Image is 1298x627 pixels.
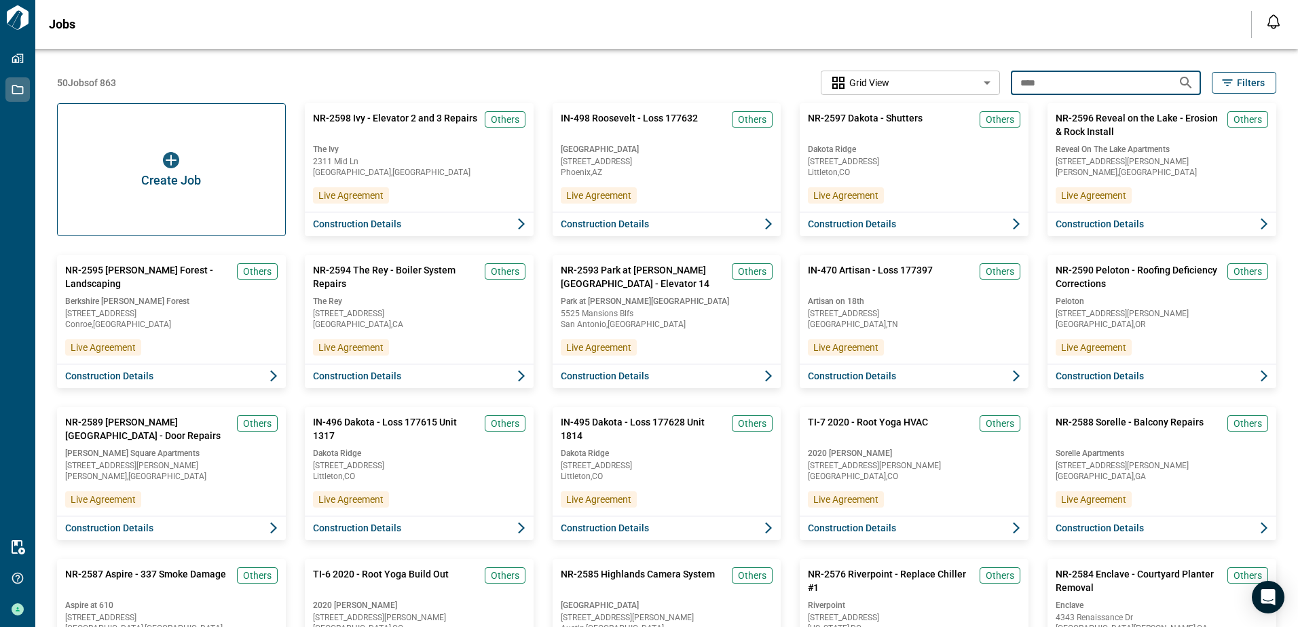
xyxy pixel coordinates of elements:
span: Littleton , CO [808,168,1020,176]
span: [STREET_ADDRESS] [808,157,1020,166]
span: IN-495 Dakota - Loss 177628 Unit 1814 [561,415,727,442]
span: Construction Details [65,521,153,535]
span: [STREET_ADDRESS][PERSON_NAME] [1056,309,1268,318]
span: Live Agreement [318,493,384,506]
button: Construction Details [57,516,286,540]
span: Reveal On The Lake Apartments [1056,144,1268,155]
span: TI-6 2020 - Root Yoga Build Out [313,567,449,594]
span: NR-2594 The Rey - Boiler System Repairs [313,263,479,290]
span: [STREET_ADDRESS] [313,461,525,470]
span: 5525 Mansions Blfs [561,309,773,318]
span: NR-2587 Aspire - 337 Smoke Damage [65,567,226,594]
button: Construction Details [553,516,781,540]
span: 4343 Renaissance Dr [1056,613,1268,622]
div: Open Intercom Messenger [1252,581,1284,613]
button: Search jobs [1172,69,1200,96]
span: Others [243,265,272,278]
span: Construction Details [561,521,649,535]
span: Live Agreement [1061,189,1126,202]
span: Live Agreement [813,493,878,506]
span: Construction Details [313,521,401,535]
span: NR-2595 [PERSON_NAME] Forest - Landscaping [65,263,231,290]
span: [STREET_ADDRESS] [561,461,773,470]
span: Construction Details [808,521,896,535]
span: Live Agreement [566,493,631,506]
span: [STREET_ADDRESS][PERSON_NAME] [313,613,525,622]
span: Construction Details [561,217,649,231]
span: [STREET_ADDRESS] [313,309,525,318]
span: 50 Jobs of 863 [57,76,116,90]
button: Construction Details [305,212,534,236]
span: 2020 [PERSON_NAME] [808,448,1020,459]
span: 2020 [PERSON_NAME] [313,600,525,611]
span: NR-2585 Highlands Camera System [561,567,715,594]
span: [GEOGRAPHIC_DATA] , CO [808,472,1020,480]
span: Others [1234,265,1262,278]
span: [GEOGRAPHIC_DATA] [561,600,773,611]
button: Filters [1212,72,1276,94]
button: Construction Details [57,364,286,388]
span: Live Agreement [71,493,136,506]
button: Construction Details [800,212,1028,236]
span: [PERSON_NAME] , [GEOGRAPHIC_DATA] [65,472,278,480]
span: [STREET_ADDRESS][PERSON_NAME] [1056,157,1268,166]
span: Others [491,113,519,126]
button: Construction Details [305,364,534,388]
span: Live Agreement [813,189,878,202]
span: [GEOGRAPHIC_DATA] , CA [313,320,525,328]
span: Filters [1237,76,1265,90]
span: Live Agreement [813,341,878,354]
span: Berkshire [PERSON_NAME] Forest [65,296,278,307]
button: Construction Details [1047,516,1276,540]
span: The Ivy [313,144,525,155]
span: NR-2584 Enclave - Courtyard Planter Removal [1056,567,1222,594]
span: Dakota Ridge [808,144,1020,155]
span: Construction Details [1056,369,1144,383]
span: Others [738,569,766,582]
span: [STREET_ADDRESS] [65,613,278,622]
span: Construction Details [313,217,401,231]
span: [STREET_ADDRESS][PERSON_NAME] [65,461,278,470]
span: Phoenix , AZ [561,168,773,176]
span: San Antonio , [GEOGRAPHIC_DATA] [561,320,773,328]
span: [STREET_ADDRESS] [561,157,773,166]
span: Create Job [141,174,201,187]
button: Construction Details [800,516,1028,540]
span: [GEOGRAPHIC_DATA] , GA [1056,472,1268,480]
span: [STREET_ADDRESS] [808,309,1020,318]
span: Construction Details [808,369,896,383]
span: Others [986,265,1014,278]
span: [STREET_ADDRESS][PERSON_NAME] [1056,461,1268,470]
button: Construction Details [800,364,1028,388]
span: Construction Details [561,369,649,383]
span: NR-2588 Sorelle - Balcony Repairs [1056,415,1204,442]
span: Construction Details [1056,217,1144,231]
span: [GEOGRAPHIC_DATA] , [GEOGRAPHIC_DATA] [313,168,525,176]
span: [STREET_ADDRESS][PERSON_NAME] [561,613,773,622]
span: Others [491,265,519,278]
span: IN-470 Artisan - Loss 177397 [808,263,933,290]
span: Live Agreement [71,341,136,354]
span: Others [243,569,272,582]
button: Open notification feed [1263,11,1284,33]
span: NR-2597 Dakota - Shutters [808,111,923,138]
span: 2311 Mid Ln [313,157,525,166]
span: Dakota Ridge [313,448,525,459]
span: Live Agreement [318,341,384,354]
span: Others [986,569,1014,582]
span: TI-7 2020 - Root Yoga HVAC [808,415,928,442]
span: [PERSON_NAME] , [GEOGRAPHIC_DATA] [1056,168,1268,176]
span: [GEOGRAPHIC_DATA] [561,144,773,155]
div: Without label [821,69,1000,97]
span: [STREET_ADDRESS][PERSON_NAME] [808,461,1020,470]
span: Enclave [1056,600,1268,611]
span: Littleton , CO [313,472,525,480]
span: IN-496 Dakota - Loss 177615 Unit 1317 [313,415,479,442]
span: [STREET_ADDRESS] [808,613,1020,622]
span: Aspire at 610 [65,600,278,611]
span: Others [738,265,766,278]
span: Construction Details [65,369,153,383]
span: Peloton [1056,296,1268,307]
span: The Rey [313,296,525,307]
span: Conroe , [GEOGRAPHIC_DATA] [65,320,278,328]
